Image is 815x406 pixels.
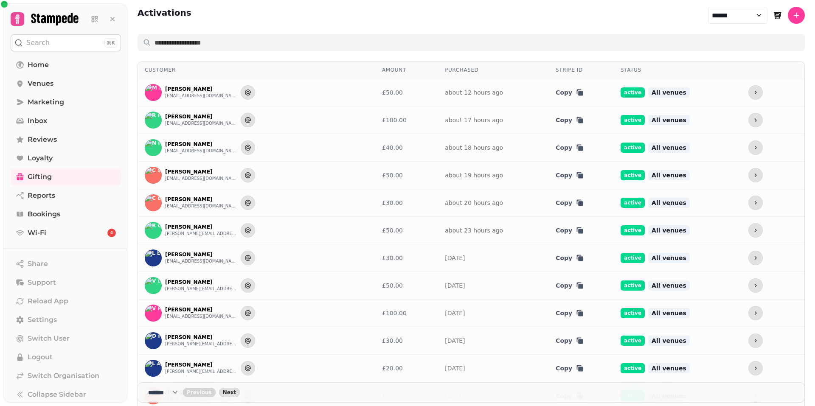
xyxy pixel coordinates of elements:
[556,364,584,372] button: Copy
[748,306,763,320] button: more
[621,363,645,373] span: active
[556,171,584,179] button: Copy
[138,7,191,24] h2: Activations
[621,170,645,180] span: active
[445,255,465,261] a: [DATE]
[138,382,805,403] nav: Pagination
[241,85,255,100] button: Send to
[11,112,121,129] a: Inbox
[11,330,121,347] button: Switch User
[648,225,690,235] span: All venues
[183,388,216,397] button: back
[165,258,237,265] button: [EMAIL_ADDRESS][DOMAIN_NAME]
[621,253,645,263] span: active
[28,172,52,182] span: Gifting
[165,251,237,258] p: [PERSON_NAME]
[556,254,584,262] button: Copy
[28,277,56,288] span: Support
[165,148,237,154] button: [EMAIL_ADDRESS][DOMAIN_NAME]
[165,334,237,341] p: [PERSON_NAME]
[621,336,645,346] span: active
[165,368,237,375] button: [PERSON_NAME][EMAIL_ADDRESS][DOMAIN_NAME]
[145,222,161,238] img: R G
[11,311,121,328] a: Settings
[648,253,690,263] span: All venues
[165,279,237,286] p: [PERSON_NAME]
[165,86,237,92] p: [PERSON_NAME]
[445,310,465,316] a: [DATE]
[165,113,237,120] p: [PERSON_NAME]
[556,67,607,73] div: Stripe ID
[748,196,763,210] button: more
[621,280,645,291] span: active
[11,34,121,51] button: Search⌘K
[556,199,584,207] button: Copy
[11,56,121,73] a: Home
[145,333,161,349] img: D H
[11,150,121,167] a: Loyalty
[621,198,645,208] span: active
[445,365,465,372] a: [DATE]
[165,341,237,347] button: [PERSON_NAME][EMAIL_ADDRESS][DOMAIN_NAME]
[165,141,237,148] p: [PERSON_NAME]
[28,78,53,89] span: Venues
[165,175,237,182] button: [EMAIL_ADDRESS][DOMAIN_NAME]
[26,38,50,48] p: Search
[621,67,735,73] div: Status
[748,361,763,375] button: more
[28,315,57,325] span: Settings
[748,223,763,238] button: more
[382,199,431,207] div: £30.00
[11,349,121,366] button: Logout
[648,363,690,373] span: All venues
[241,168,255,182] button: Send to
[556,281,584,290] button: Copy
[11,168,121,185] a: Gifting
[165,120,237,127] button: [EMAIL_ADDRESS][DOMAIN_NAME]
[445,337,465,344] a: [DATE]
[28,389,86,400] span: Collapse Sidebar
[748,278,763,293] button: more
[219,388,240,397] button: next
[648,170,690,180] span: All venues
[382,171,431,179] div: £50.00
[556,116,584,124] button: Copy
[28,153,53,163] span: Loyalty
[748,85,763,100] button: more
[748,168,763,182] button: more
[165,230,237,237] button: [PERSON_NAME][EMAIL_ADDRESS][DOMAIN_NAME]
[104,38,117,48] div: ⌘K
[187,390,212,395] span: Previous
[648,198,690,208] span: All venues
[28,259,48,269] span: Share
[165,168,237,175] p: [PERSON_NAME]
[165,306,237,313] p: [PERSON_NAME]
[556,336,584,345] button: Copy
[241,306,255,320] button: Send to
[556,143,584,152] button: Copy
[382,254,431,262] div: £30.00
[621,225,645,235] span: active
[648,280,690,291] span: All venues
[648,143,690,153] span: All venues
[556,88,584,97] button: Copy
[621,143,645,153] span: active
[165,286,237,292] button: [PERSON_NAME][EMAIL_ADDRESS][PERSON_NAME][DOMAIN_NAME]
[445,89,503,96] a: about 12 hours ago
[556,226,584,235] button: Copy
[648,308,690,318] span: All venues
[445,282,465,289] a: [DATE]
[241,196,255,210] button: Send to
[145,167,161,183] img: C S
[28,296,68,306] span: Reload App
[145,195,161,211] img: C B
[445,144,503,151] a: about 18 hours ago
[28,333,70,344] span: Switch User
[28,352,53,362] span: Logout
[145,360,161,376] img: L A
[28,97,64,107] span: Marketing
[382,364,431,372] div: £20.00
[382,116,431,124] div: £100.00
[11,386,121,403] button: Collapse Sidebar
[11,293,121,310] button: Reload App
